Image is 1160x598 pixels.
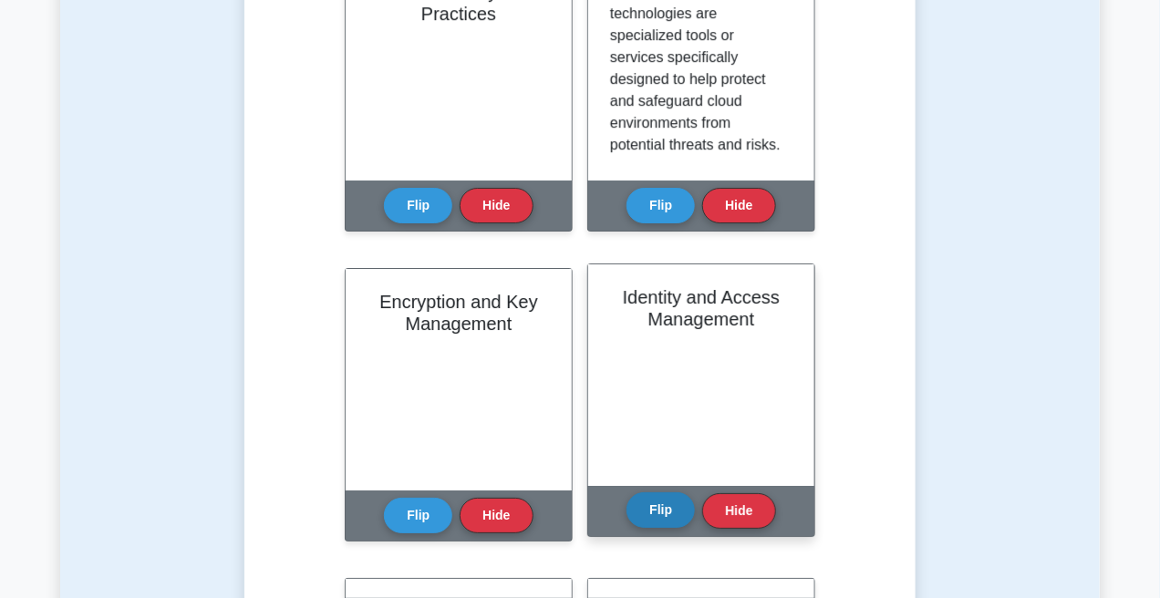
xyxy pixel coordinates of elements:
button: Hide [460,188,533,223]
button: Hide [702,493,775,529]
h2: Identity and Access Management [610,286,792,330]
button: Flip [384,188,452,223]
button: Hide [460,498,533,533]
button: Hide [702,188,775,223]
button: Flip [627,492,695,528]
button: Flip [384,498,452,533]
h2: Encryption and Key Management [368,291,550,335]
button: Flip [627,188,695,223]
